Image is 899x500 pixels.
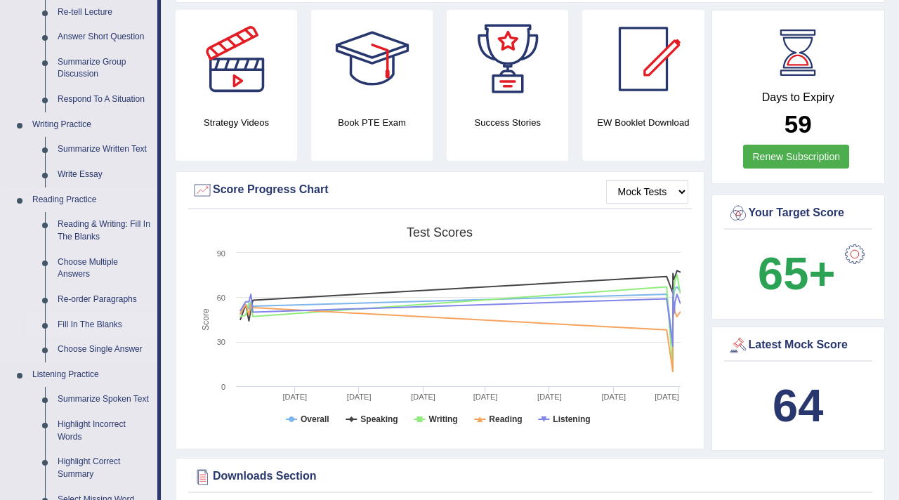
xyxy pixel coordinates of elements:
[447,115,568,130] h4: Success Stories
[301,414,329,424] tspan: Overall
[728,335,870,356] div: Latest Mock Score
[192,180,688,201] div: Score Progress Chart
[347,393,372,401] tspan: [DATE]
[311,115,433,130] h4: Book PTE Exam
[26,187,157,213] a: Reading Practice
[51,387,157,412] a: Summarize Spoken Text
[582,115,704,130] h4: EW Booklet Download
[785,110,812,138] b: 59
[51,449,157,487] a: Highlight Correct Summary
[728,203,870,224] div: Your Target Score
[192,466,869,487] div: Downloads Section
[553,414,590,424] tspan: Listening
[429,414,458,424] tspan: Writing
[51,287,157,312] a: Re-order Paragraphs
[51,87,157,112] a: Respond To A Situation
[537,393,562,401] tspan: [DATE]
[51,137,157,162] a: Summarize Written Text
[51,212,157,249] a: Reading & Writing: Fill In The Blanks
[473,393,498,401] tspan: [DATE]
[51,25,157,50] a: Answer Short Question
[221,383,225,391] text: 0
[602,393,626,401] tspan: [DATE]
[51,312,157,338] a: Fill In The Blanks
[26,112,157,138] a: Writing Practice
[217,294,225,302] text: 60
[217,338,225,346] text: 30
[176,115,297,130] h4: Strategy Videos
[51,162,157,187] a: Write Essay
[758,248,835,299] b: 65+
[26,362,157,388] a: Listening Practice
[360,414,398,424] tspan: Speaking
[201,308,211,331] tspan: Score
[773,380,823,431] b: 64
[407,225,473,239] tspan: Test scores
[217,249,225,258] text: 90
[489,414,522,424] tspan: Reading
[51,337,157,362] a: Choose Single Answer
[282,393,307,401] tspan: [DATE]
[411,393,435,401] tspan: [DATE]
[743,145,849,169] a: Renew Subscription
[51,50,157,87] a: Summarize Group Discussion
[728,91,870,104] h4: Days to Expiry
[51,250,157,287] a: Choose Multiple Answers
[51,412,157,449] a: Highlight Incorrect Words
[655,393,679,401] tspan: [DATE]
